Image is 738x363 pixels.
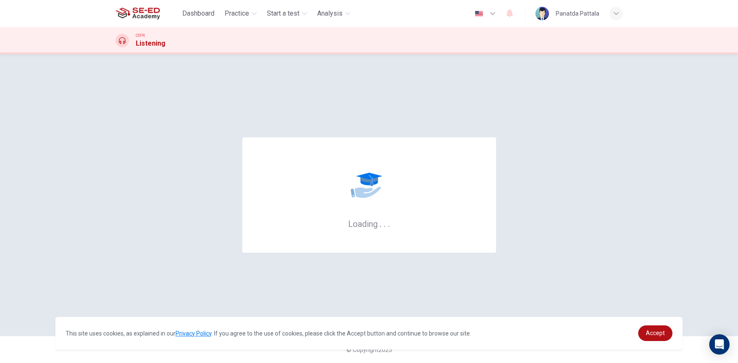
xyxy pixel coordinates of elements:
[267,8,299,19] span: Start a test
[182,8,214,19] span: Dashboard
[709,334,730,355] div: Open Intercom Messenger
[176,330,211,337] a: Privacy Policy
[115,5,160,22] img: SE-ED Academy logo
[646,330,665,336] span: Accept
[317,8,343,19] span: Analysis
[136,33,145,38] span: CEFR
[348,218,390,229] h6: Loading
[387,216,390,230] h6: .
[66,330,471,337] span: This site uses cookies, as explained in our . If you agree to the use of cookies, please click th...
[383,216,386,230] h6: .
[225,8,249,19] span: Practice
[474,11,484,17] img: en
[179,6,218,21] button: Dashboard
[263,6,310,21] button: Start a test
[535,7,549,20] img: Profile picture
[221,6,260,21] button: Practice
[115,5,179,22] a: SE-ED Academy logo
[136,38,165,49] h1: Listening
[556,8,599,19] div: Panatda Pattala
[314,6,354,21] button: Analysis
[379,216,382,230] h6: .
[55,317,683,349] div: cookieconsent
[346,347,392,353] span: © Copyright 2025
[638,325,672,341] a: dismiss cookie message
